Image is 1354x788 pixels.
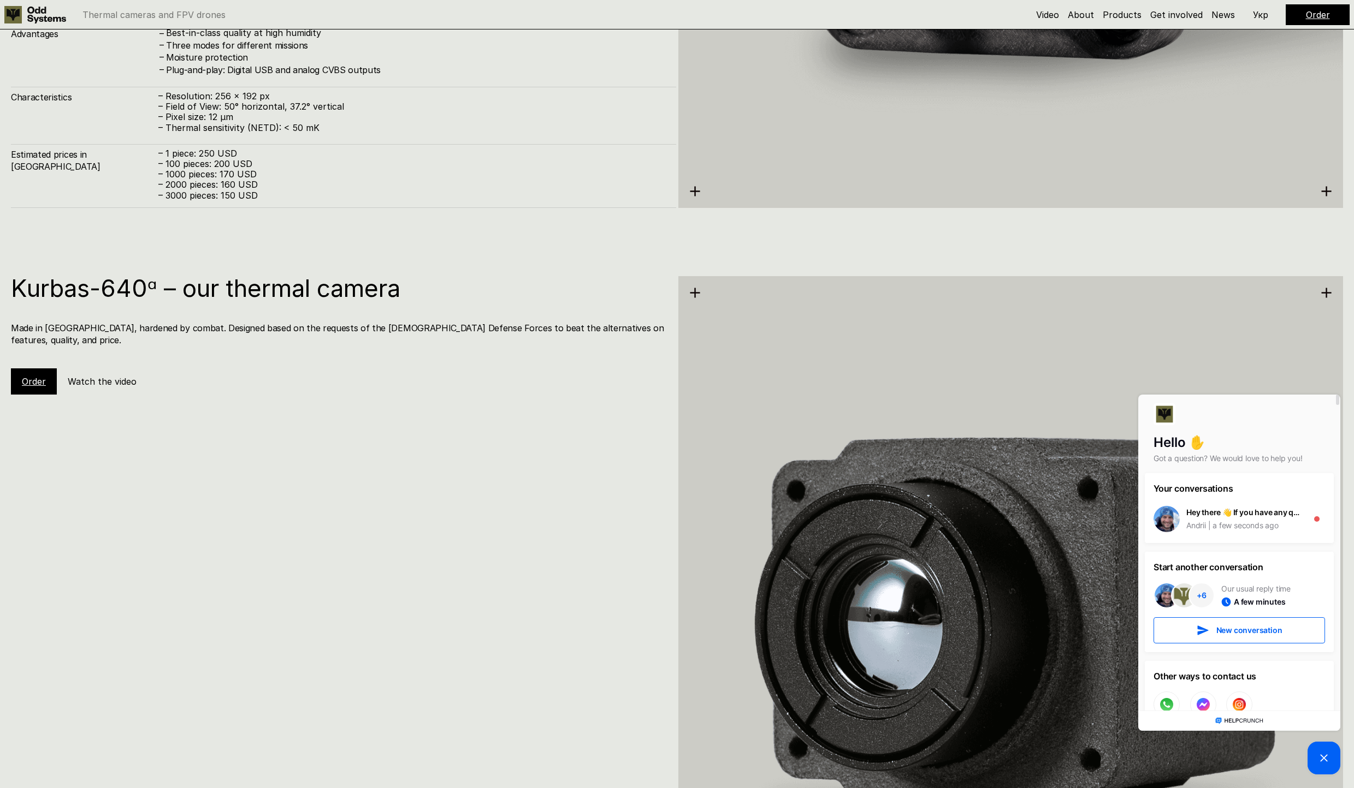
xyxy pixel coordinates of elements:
[1211,9,1235,20] a: News
[158,180,665,190] p: – 2000 pieces: 160 USD
[22,376,46,387] a: Order
[158,91,665,102] p: – Resolution: 256 x 192 px
[11,28,158,40] h4: Advantages
[166,51,665,63] h4: Moisture protection
[166,28,665,38] p: Best-in-class quality at high humidity
[11,148,158,173] h4: Estimated prices in [GEOGRAPHIC_DATA]
[11,322,665,347] h4: Made in [GEOGRAPHIC_DATA], hardened by combat. Designed based on the requests of the [DEMOGRAPHIC...
[166,39,665,51] h4: Three modes for different missions
[11,91,158,103] h4: Characteristics
[82,10,226,19] p: Thermal cameras and FPV drones
[1136,392,1343,777] iframe: HelpCrunch
[11,276,665,300] h1: Kurbas-640ᵅ – our thermal camera
[1103,9,1142,20] a: Products
[1036,9,1059,20] a: Video
[158,102,665,112] p: – Field of View: 50° horizontal, 37.2° vertical
[158,169,665,180] p: – 1000 pieces: 170 USD
[1068,9,1094,20] a: About
[158,112,665,122] p: – Pixel size: 12 µm
[158,190,665,201] p: – 3000 pieces: 150 USD
[166,64,665,76] h4: Plug-and-play: Digital USB and analog CVBS outputs
[1253,10,1268,19] p: Укр
[158,123,665,133] p: – Thermal sensitivity (NETD): < 50 mK
[158,159,665,169] p: – 100 pieces: 200 USD
[159,27,164,39] h4: –
[1150,9,1203,20] a: Get involved
[68,375,137,387] h5: Watch the video
[158,148,665,159] p: – 1 piece: 250 USD
[1306,9,1330,20] a: Order
[159,51,164,63] h4: –
[159,39,164,51] h4: –
[159,63,164,75] h4: –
